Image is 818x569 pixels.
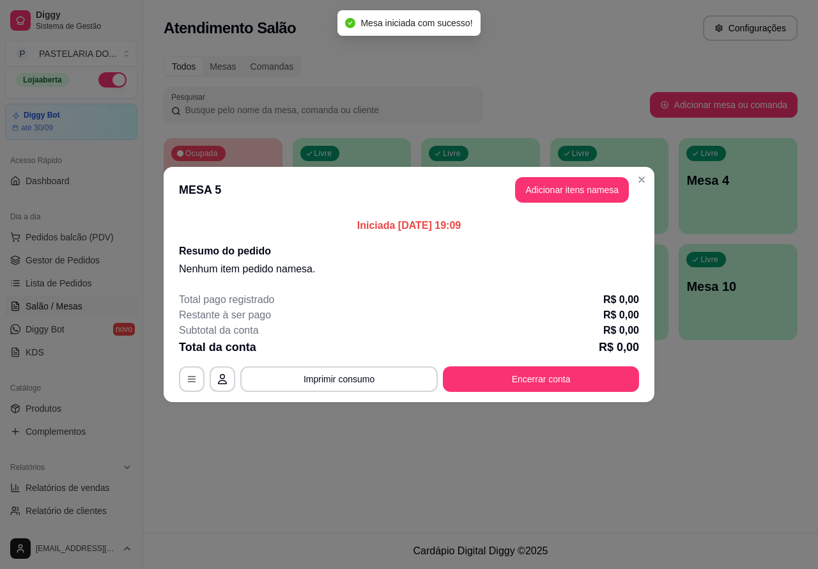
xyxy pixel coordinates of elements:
[164,167,654,213] header: MESA 5
[345,18,355,28] span: check-circle
[443,366,639,392] button: Encerrar conta
[179,323,259,338] p: Subtotal da conta
[179,244,639,259] h2: Resumo do pedido
[240,366,438,392] button: Imprimir consumo
[603,308,639,323] p: R$ 0,00
[179,218,639,233] p: Iniciada [DATE] 19:09
[603,292,639,308] p: R$ 0,00
[603,323,639,338] p: R$ 0,00
[631,169,652,190] button: Close
[179,292,274,308] p: Total pago registrado
[179,308,271,323] p: Restante à ser pago
[179,338,256,356] p: Total da conta
[360,18,472,28] span: Mesa iniciada com sucesso!
[599,338,639,356] p: R$ 0,00
[515,177,629,203] button: Adicionar itens namesa
[179,261,639,277] p: Nenhum item pedido na mesa .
